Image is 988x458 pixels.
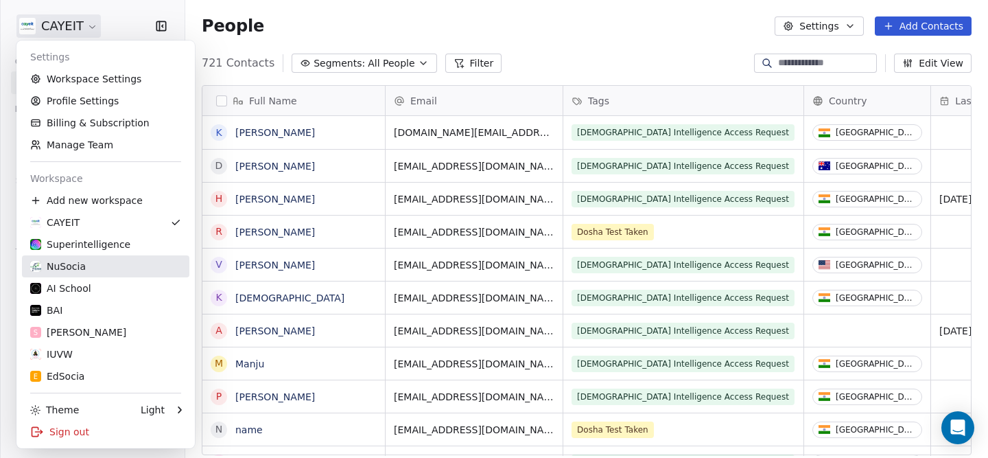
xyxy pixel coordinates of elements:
a: Billing & Subscription [22,112,189,134]
a: Workspace Settings [22,68,189,90]
img: sinews%20copy.png [30,239,41,250]
a: Profile Settings [22,90,189,112]
img: VedicU.png [30,349,41,360]
div: CAYEIT [30,216,80,229]
span: E [34,371,38,382]
div: [PERSON_NAME] [30,325,126,339]
div: Theme [30,403,79,417]
img: bar1.webp [30,305,41,316]
span: S [34,328,38,338]
div: BAI [30,304,62,317]
div: Workspace [22,168,189,190]
div: AI School [30,282,91,295]
div: Light [141,403,165,417]
img: LOGO_1_WB.png [30,261,41,272]
img: 3.png [30,283,41,294]
div: Superintelligence [30,238,130,251]
div: IUVW [30,347,73,361]
div: Add new workspace [22,190,189,211]
div: NuSocia [30,260,86,273]
div: Settings [22,46,189,68]
a: Manage Team [22,134,189,156]
img: CAYEIT%20Square%20Logo.png [30,217,41,228]
div: Sign out [22,421,189,443]
div: EdSocia [30,369,84,383]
